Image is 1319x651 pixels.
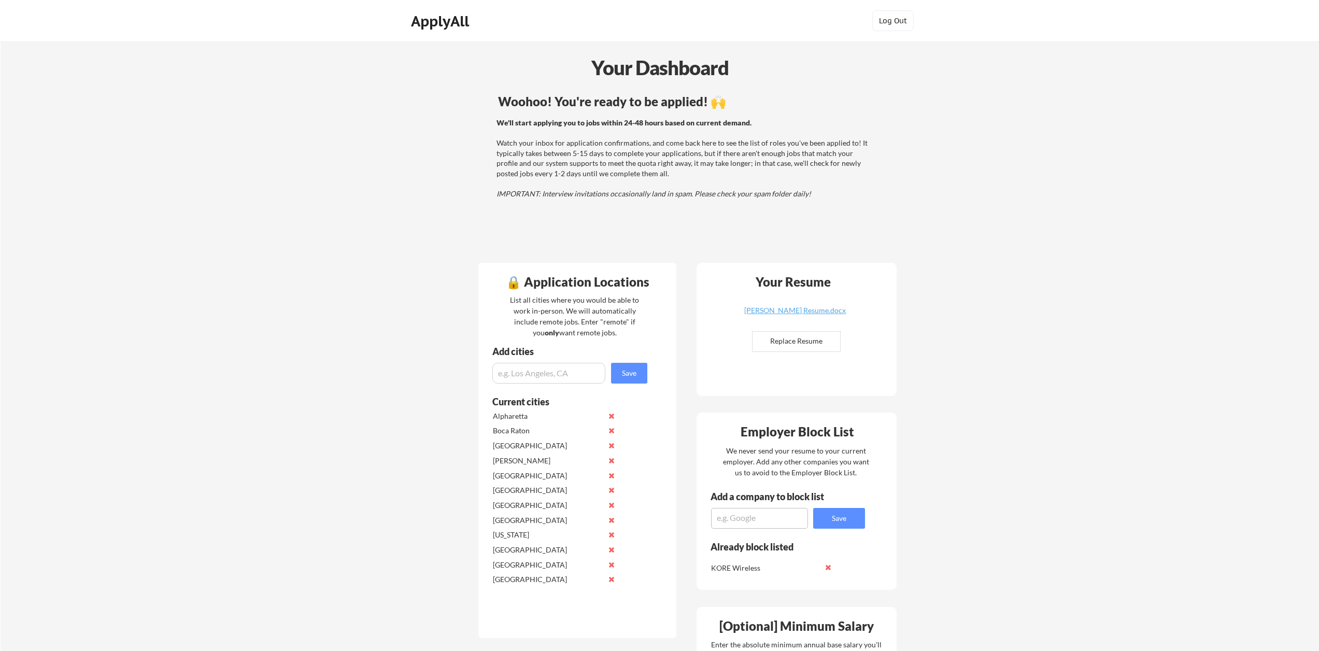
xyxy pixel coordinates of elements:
[611,363,647,384] button: Save
[872,10,914,31] button: Log Out
[411,12,472,30] div: ApplyAll
[503,294,646,338] div: List all cities where you would be able to work in-person. We will automatically include remote j...
[711,542,851,551] div: Already block listed
[498,95,872,108] div: Woohoo! You're ready to be applied! 🙌
[492,397,636,406] div: Current cities
[493,456,602,466] div: [PERSON_NAME]
[497,118,751,127] strong: We'll start applying you to jobs within 24-48 hours based on current demand.
[481,276,674,288] div: 🔒 Application Locations
[497,189,811,198] em: IMPORTANT: Interview invitations occasionally land in spam. Please check your spam folder daily!
[493,426,602,436] div: Boca Raton
[493,485,602,496] div: [GEOGRAPHIC_DATA]
[742,276,844,288] div: Your Resume
[492,363,605,384] input: e.g. Los Angeles, CA
[492,347,650,356] div: Add cities
[733,307,857,314] div: [PERSON_NAME] Resume.docx
[493,515,602,526] div: [GEOGRAPHIC_DATA]
[545,328,559,337] strong: only
[711,563,820,573] div: KORE Wireless
[733,307,857,323] a: [PERSON_NAME] Resume.docx
[722,445,870,478] div: We never send your resume to your current employer. Add any other companies you want us to avoid ...
[700,620,893,632] div: [Optional] Minimum Salary
[493,411,602,421] div: Alpharetta
[711,492,840,501] div: Add a company to block list
[493,560,602,570] div: [GEOGRAPHIC_DATA]
[493,441,602,451] div: [GEOGRAPHIC_DATA]
[493,471,602,481] div: [GEOGRAPHIC_DATA]
[813,508,865,529] button: Save
[497,118,870,199] div: Watch your inbox for application confirmations, and come back here to see the list of roles you'v...
[493,500,602,511] div: [GEOGRAPHIC_DATA]
[493,545,602,555] div: [GEOGRAPHIC_DATA]
[493,530,602,540] div: [US_STATE]
[1,53,1319,82] div: Your Dashboard
[493,574,602,585] div: [GEOGRAPHIC_DATA]
[701,426,893,438] div: Employer Block List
